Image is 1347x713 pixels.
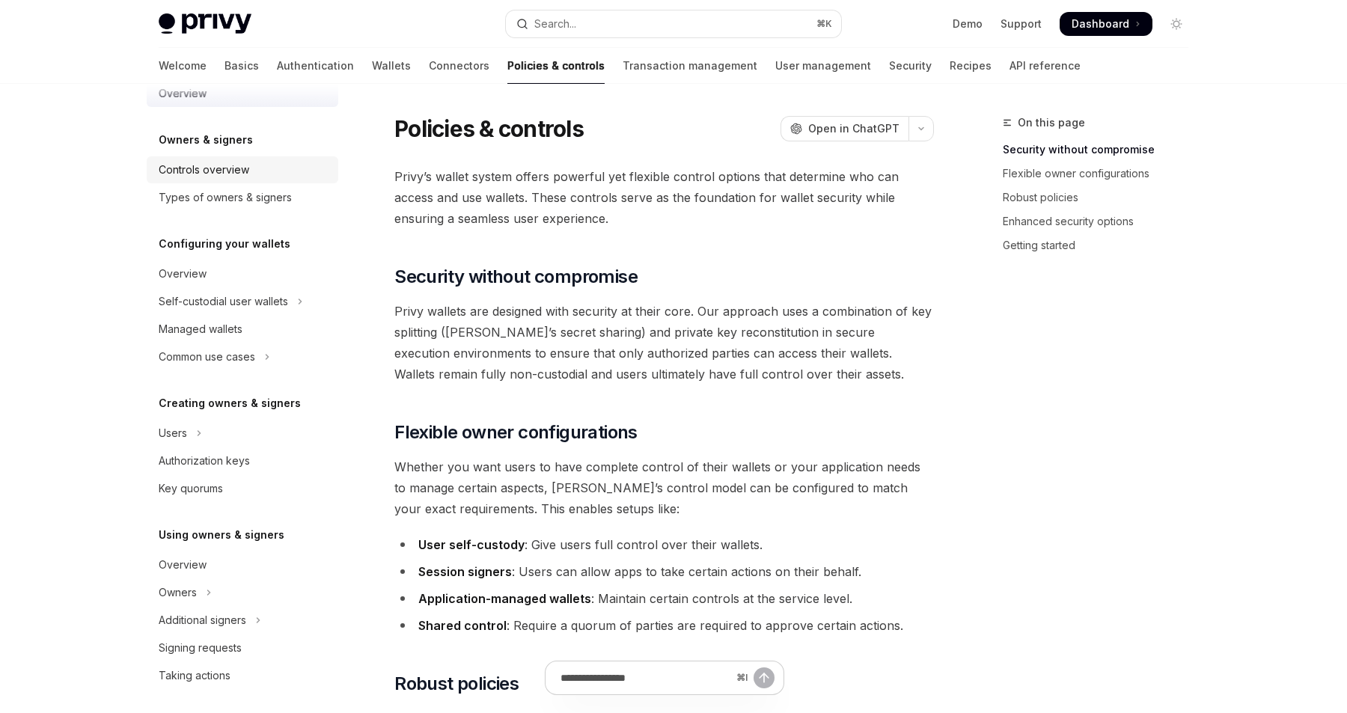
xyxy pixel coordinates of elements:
span: ⌘ K [816,18,832,30]
a: Flexible owner configurations [1003,162,1200,186]
button: Send message [754,667,775,688]
span: On this page [1018,114,1085,132]
button: Toggle Common use cases section [147,343,338,370]
span: Open in ChatGPT [808,121,899,136]
a: Overview [147,551,338,578]
h5: Creating owners & signers [159,394,301,412]
div: Self-custodial user wallets [159,293,288,310]
div: Types of owners & signers [159,189,292,206]
span: Flexible owner configurations [394,420,638,444]
input: Ask a question... [561,661,730,694]
div: Controls overview [159,161,249,179]
h1: Policies & controls [394,115,584,142]
div: Signing requests [159,639,242,657]
div: Authorization keys [159,452,250,470]
a: Enhanced security options [1003,209,1200,233]
strong: Application-managed wallets [418,591,591,606]
a: Recipes [950,48,992,84]
a: API reference [1010,48,1081,84]
a: Managed wallets [147,316,338,343]
li: : Users can allow apps to take certain actions on their behalf. [394,561,934,582]
a: Transaction management [623,48,757,84]
button: Open in ChatGPT [781,116,908,141]
a: Security without compromise [1003,138,1200,162]
a: Welcome [159,48,207,84]
a: Dashboard [1060,12,1152,36]
a: Basics [224,48,259,84]
div: Additional signers [159,611,246,629]
div: Overview [159,265,207,283]
div: Owners [159,584,197,602]
strong: User self-custody [418,537,525,552]
a: Connectors [429,48,489,84]
div: Common use cases [159,348,255,366]
button: Toggle Self-custodial user wallets section [147,288,338,315]
span: Whether you want users to have complete control of their wallets or your application needs to man... [394,456,934,519]
li: : Maintain certain controls at the service level. [394,588,934,609]
a: User management [775,48,871,84]
button: Toggle dark mode [1164,12,1188,36]
button: Toggle Additional signers section [147,607,338,634]
a: Authentication [277,48,354,84]
a: Policies & controls [507,48,605,84]
h5: Owners & signers [159,131,253,149]
a: Key quorums [147,475,338,502]
div: Users [159,424,187,442]
a: Overview [147,260,338,287]
h5: Configuring your wallets [159,235,290,253]
a: Robust policies [1003,186,1200,209]
li: : Give users full control over their wallets. [394,534,934,555]
span: Security without compromise [394,265,638,289]
span: Privy’s wallet system offers powerful yet flexible control options that determine who can access ... [394,166,934,229]
div: Taking actions [159,667,230,685]
span: Dashboard [1072,16,1129,31]
a: Demo [953,16,983,31]
a: Taking actions [147,662,338,689]
a: Wallets [372,48,411,84]
button: Open search [506,10,841,37]
a: Controls overview [147,156,338,183]
img: light logo [159,13,251,34]
div: Key quorums [159,480,223,498]
a: Signing requests [147,634,338,661]
div: Search... [534,15,576,33]
a: Support [1001,16,1042,31]
strong: Session signers [418,564,512,579]
div: Overview [159,556,207,574]
li: : Require a quorum of parties are required to approve certain actions. [394,615,934,636]
a: Authorization keys [147,447,338,474]
button: Toggle Users section [147,420,338,447]
div: Managed wallets [159,320,242,338]
h5: Using owners & signers [159,526,284,544]
button: Toggle Owners section [147,579,338,606]
a: Getting started [1003,233,1200,257]
a: Types of owners & signers [147,184,338,211]
a: Security [889,48,932,84]
strong: Shared control [418,618,507,633]
span: Privy wallets are designed with security at their core. Our approach uses a combination of key sp... [394,301,934,385]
